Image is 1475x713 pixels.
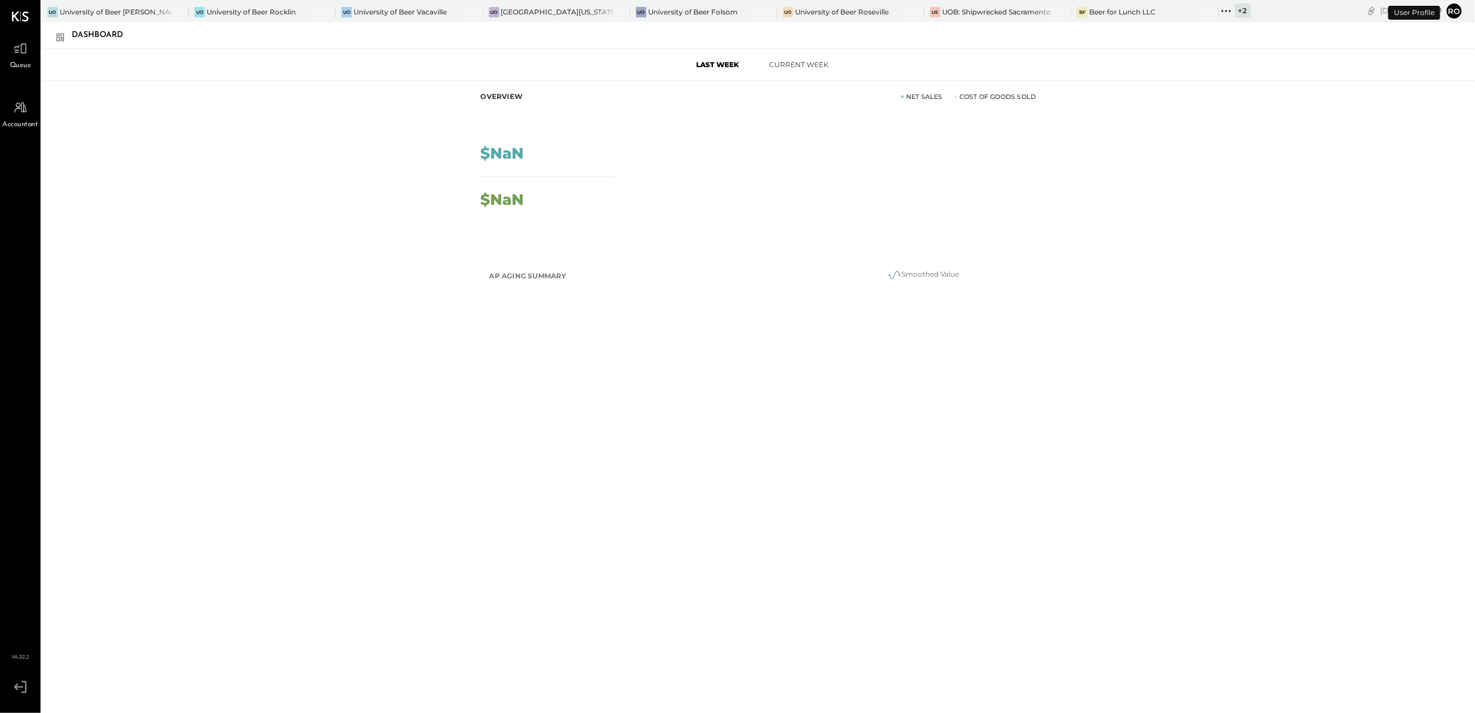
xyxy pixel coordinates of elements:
div: $NaN [481,192,524,207]
button: Last Week [678,55,759,74]
div: University of Beer Roseville [795,7,889,17]
div: Dashboard [72,26,135,45]
div: Smoothed Value [808,268,1039,282]
a: Queue [1,38,40,71]
div: copy link [1366,5,1377,17]
div: $NaN [481,146,524,161]
div: Uo [341,7,352,17]
button: Current Week [759,55,840,74]
div: Net Sales [901,92,943,101]
div: [DATE] [1380,5,1442,16]
span: Accountant [3,120,38,130]
div: University of Beer Folsom [648,7,738,17]
div: Uo [636,7,646,17]
div: Uo [783,7,793,17]
div: University of Beer Rocklin [207,7,296,17]
div: Overview [481,92,523,101]
div: Beer for Lunch LLC [1089,7,1156,17]
div: University of Beer [PERSON_NAME] [60,7,171,17]
div: [GEOGRAPHIC_DATA][US_STATE] [501,7,613,17]
div: Bf [1077,7,1087,17]
div: Uo [489,7,499,17]
button: ro [1445,2,1463,20]
div: US [930,7,940,17]
a: Accountant [1,97,40,130]
div: User Profile [1388,6,1440,20]
div: UOB: Shipwrecked Sacramento [942,7,1051,17]
div: University of Beer Vacaville [354,7,447,17]
div: Cost of Goods Sold [954,92,1036,101]
span: Queue [10,61,31,71]
div: + 2 [1235,3,1251,18]
div: Uo [47,7,58,17]
h2: AP Aging Summary [490,266,567,286]
div: Uo [194,7,205,17]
